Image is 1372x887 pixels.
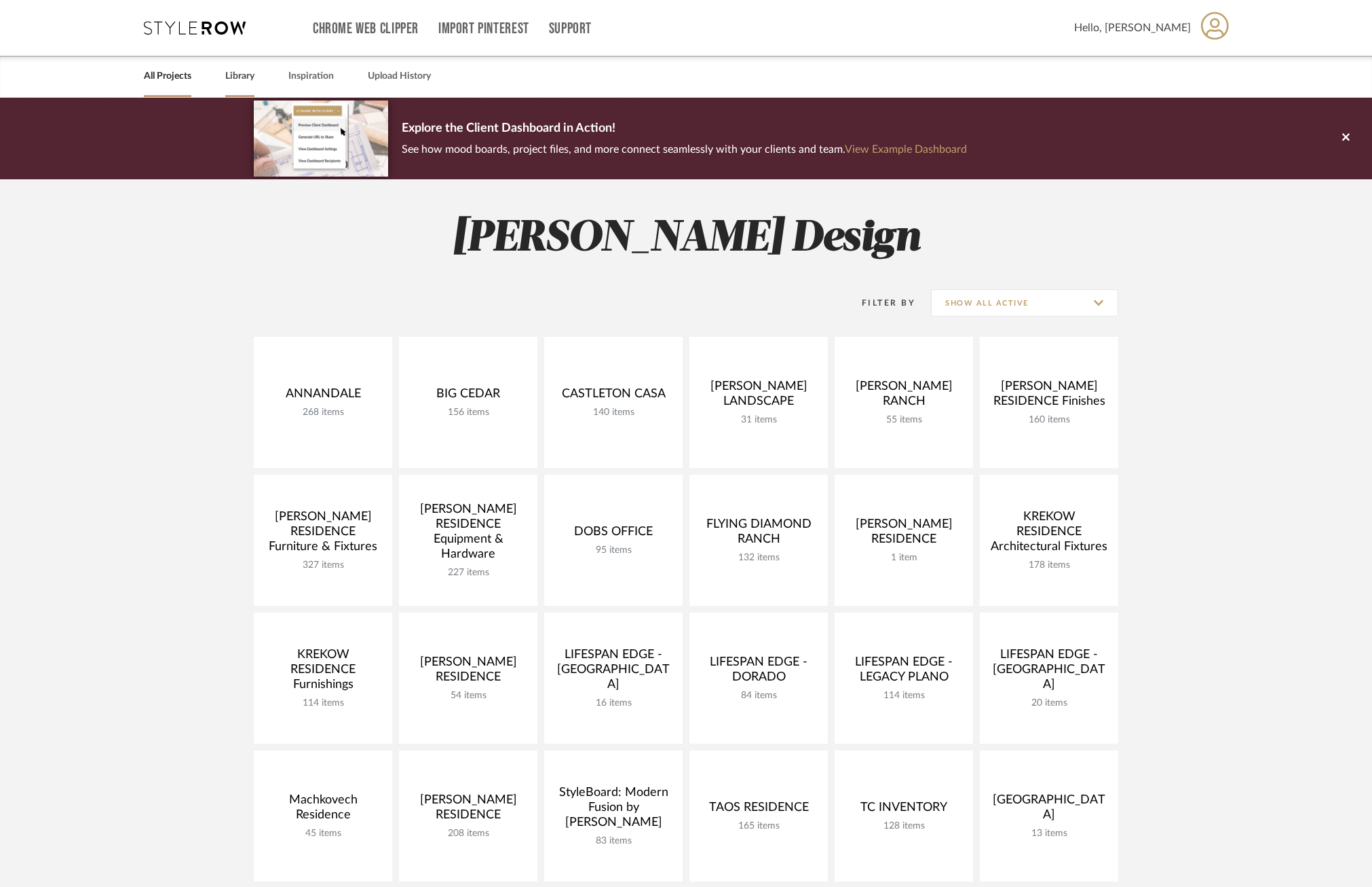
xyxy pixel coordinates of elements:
[410,690,527,702] div: 54 items
[555,835,672,847] div: 83 items
[410,386,527,407] div: BIG CEDAR
[265,793,381,828] div: Machkovech Residence
[225,67,254,86] a: Library
[410,793,527,828] div: [PERSON_NAME] RESIDENCE
[991,379,1107,414] div: [PERSON_NAME] RESIDENCE Finishes
[700,517,817,552] div: FLYING DIAMOND RANCH
[845,144,967,155] a: View Example Dashboard
[410,502,527,567] div: [PERSON_NAME] RESIDENCE Equipment & Hardware
[402,118,967,140] p: Explore the Client Dashboard in Action!
[845,379,962,414] div: [PERSON_NAME] RANCH
[197,213,1175,264] h2: [PERSON_NAME] Design
[555,524,672,545] div: DOBS OFFICE
[265,386,381,407] div: ANNANDALE
[265,407,381,418] div: 268 items
[265,647,381,698] div: KREKOW RESIDENCE Furnishings
[555,647,672,698] div: LIFESPAN EDGE - [GEOGRAPHIC_DATA]
[288,67,334,86] a: Inspiration
[991,828,1107,839] div: 13 items
[991,509,1107,560] div: KREKOW RESIDENCE Architectural Fixtures
[368,67,431,86] a: Upload History
[265,828,381,839] div: 45 items
[700,379,817,414] div: [PERSON_NAME] LANDSCAPE
[700,655,817,690] div: LIFESPAN EDGE - DORADO
[410,655,527,690] div: [PERSON_NAME] RESIDENCE
[549,23,592,35] a: Support
[700,414,817,426] div: 31 items
[700,800,817,820] div: TAOS RESIDENCE
[265,509,381,560] div: [PERSON_NAME] RESIDENCE Furniture & Fixtures
[265,698,381,709] div: 114 items
[313,23,419,35] a: Chrome Web Clipper
[144,67,191,86] a: All Projects
[410,828,527,839] div: 208 items
[555,785,672,835] div: StyleBoard: Modern Fusion by [PERSON_NAME]
[555,386,672,407] div: CASTLETON CASA
[991,698,1107,709] div: 20 items
[265,560,381,571] div: 327 items
[700,690,817,702] div: 84 items
[254,101,388,176] img: d5d033c5-7b12-40c2-a960-1ecee1989c38.png
[1074,20,1191,36] span: Hello, [PERSON_NAME]
[991,793,1107,828] div: [GEOGRAPHIC_DATA]
[410,407,527,418] div: 156 items
[844,296,915,310] div: Filter By
[438,23,529,35] a: Import Pinterest
[845,800,962,820] div: TC INVENTORY
[845,820,962,832] div: 128 items
[700,552,817,564] div: 132 items
[845,690,962,702] div: 114 items
[991,560,1107,571] div: 178 items
[845,552,962,564] div: 1 item
[555,407,672,418] div: 140 items
[991,647,1107,698] div: LIFESPAN EDGE - [GEOGRAPHIC_DATA]
[555,698,672,709] div: 16 items
[845,517,962,552] div: [PERSON_NAME] RESIDENCE
[555,545,672,556] div: 95 items
[845,655,962,690] div: LIFESPAN EDGE - LEGACY PLANO
[845,414,962,426] div: 55 items
[410,567,527,579] div: 227 items
[700,820,817,832] div: 165 items
[402,140,967,159] p: See how mood boards, project files, and more connect seamlessly with your clients and team.
[991,414,1107,426] div: 160 items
